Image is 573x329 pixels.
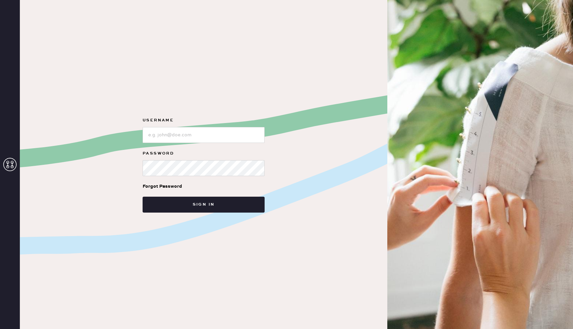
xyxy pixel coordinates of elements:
[143,150,265,158] label: Password
[143,127,265,143] input: e.g. john@doe.com
[143,197,265,213] button: Sign in
[143,183,182,190] div: Forgot Password
[143,176,182,197] a: Forgot Password
[143,116,265,124] label: Username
